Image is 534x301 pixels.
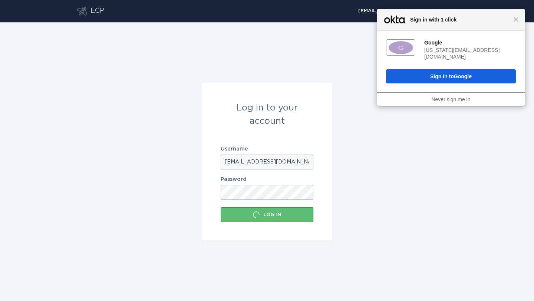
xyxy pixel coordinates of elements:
[221,146,313,152] label: Username
[355,6,457,17] button: Open user account details
[454,73,472,79] span: Google
[90,7,104,16] div: ECP
[431,96,470,102] a: Never sign me in
[358,9,454,13] div: [EMAIL_ADDRESS][DOMAIN_NAME]
[424,47,516,60] div: [US_STATE][EMAIL_ADDRESS][DOMAIN_NAME]
[77,7,87,16] button: Go to dashboard
[224,211,310,218] div: Log in
[221,101,313,128] div: Log in to your account
[406,15,513,24] span: Sign in with 1 click
[386,69,516,83] button: Sign In toGoogle
[424,39,516,46] div: Google
[221,177,313,182] label: Password
[513,17,519,22] span: Close
[221,207,313,222] button: Log in
[389,41,413,54] img: fs01m767trxSWvOPx0h8
[253,211,260,218] div: Loading
[355,6,457,17] div: Popover menu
